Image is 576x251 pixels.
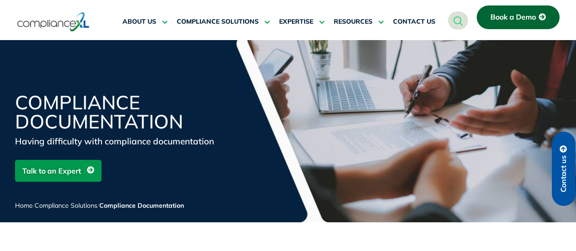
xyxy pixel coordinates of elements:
div: Having difficulty with compliance documentation [15,135,234,148]
a: Book a Demo [477,5,560,29]
a: ABOUT US [122,11,168,33]
span: RESOURCES [334,18,372,26]
span: / / [15,201,184,210]
span: Talk to an Expert [22,162,81,179]
span: Book a Demo [490,13,536,21]
span: EXPERTISE [279,18,313,26]
span: ABOUT US [122,18,156,26]
a: Contact us [552,132,576,206]
a: Home [15,201,33,210]
a: CONTACT US [393,11,435,33]
span: Contact us [560,155,568,192]
span: Compliance Documentation [99,201,184,210]
span: COMPLIANCE SOLUTIONS [177,18,259,26]
a: RESOURCES [334,11,384,33]
a: EXPERTISE [279,11,325,33]
a: COMPLIANCE SOLUTIONS [177,11,270,33]
span: CONTACT US [393,18,435,26]
a: Talk to an Expert [15,160,102,182]
h1: Compliance Documentation [15,93,234,131]
img: logo-one.svg [17,11,90,32]
a: navsearch-button [448,11,468,30]
a: Compliance Solutions [35,201,97,210]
